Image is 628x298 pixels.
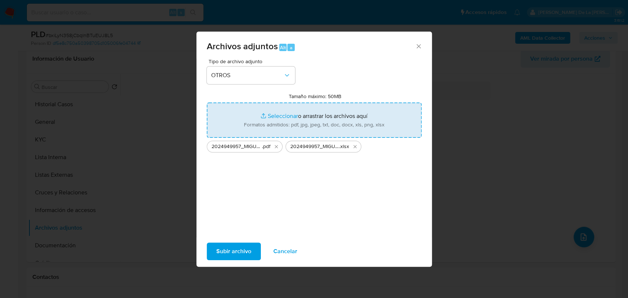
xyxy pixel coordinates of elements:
span: Subir archivo [216,243,251,259]
button: Subir archivo [207,243,261,260]
span: Archivos adjuntos [207,40,278,53]
span: Tipo de archivo adjunto [209,59,297,64]
button: OTROS [207,67,295,84]
button: Cancelar [264,243,307,260]
label: Tamaño máximo: 50MB [289,93,341,100]
button: Eliminar 2024949957_MIGUEL ANGEL LARA GOMEZ_SEP2025_AT.xlsx [351,142,359,151]
span: 2024949957_MIGUEL [PERSON_NAME] GOMEZ_SEP2025_AT [290,143,339,150]
ul: Archivos seleccionados [207,138,422,152]
span: Cancelar [273,243,297,259]
span: OTROS [211,72,283,79]
span: Alt [280,44,286,51]
button: Eliminar 2024949957_MIGUEL ANGEL LARA GOMEZ_SEP2025.pdf [272,142,281,151]
span: .xlsx [339,143,349,150]
span: .pdf [262,143,270,150]
button: Cerrar [415,43,422,49]
span: 2024949957_MIGUEL [PERSON_NAME] GOMEZ_SEP2025 [212,143,262,150]
span: a [290,44,292,51]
